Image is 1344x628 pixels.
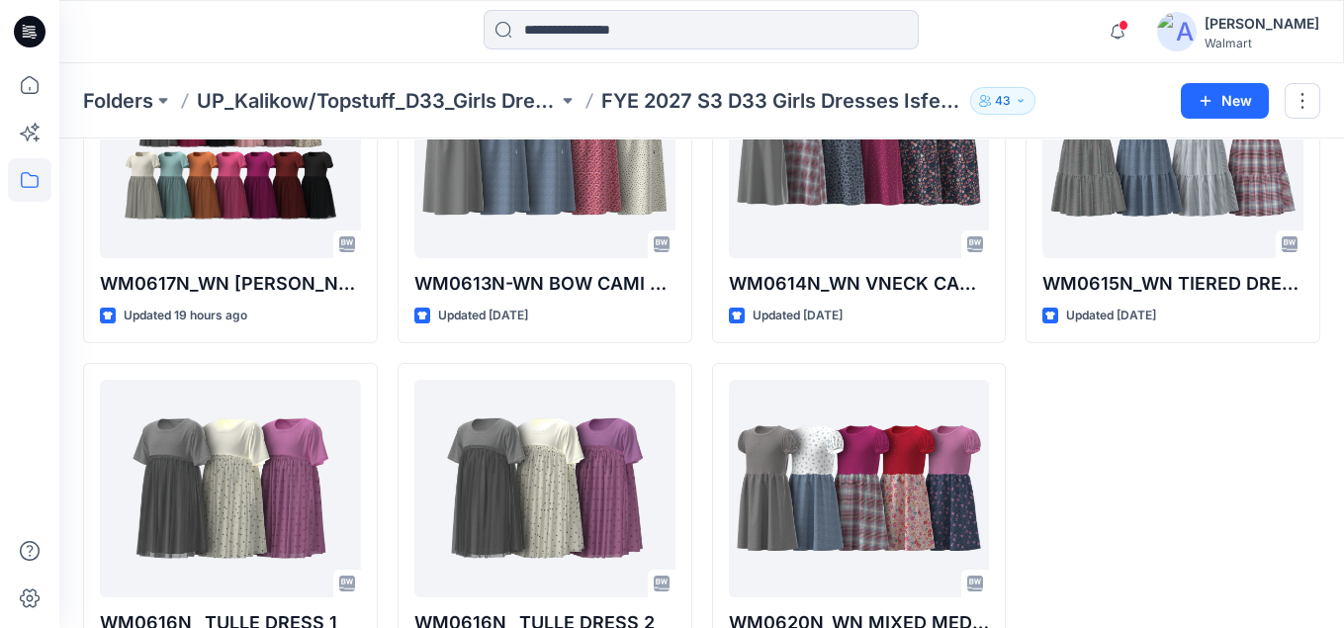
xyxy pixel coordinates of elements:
a: WM0616N_ TULLE DRESS 1 [100,380,361,597]
a: WM0615N_WN TIERED DRESS [1042,41,1303,258]
div: [PERSON_NAME] [1205,12,1319,36]
a: WM0616N_ TULLE DRESS 2 [414,380,675,597]
p: Updated [DATE] [438,306,528,326]
a: WM0614N_WN VNECK CAMI DRESS [729,41,990,258]
img: avatar [1157,12,1197,51]
button: New [1181,83,1269,119]
p: 43 [995,90,1011,112]
a: WM0620N_WN MIXED MEDIA DRESS [729,380,990,597]
a: WM0613N-WN BOW CAMI DRESS [414,41,675,258]
p: Updated [DATE] [753,306,843,326]
div: Walmart [1205,36,1319,50]
p: FYE 2027 S3 D33 Girls Dresses Isfel/Topstuff [601,87,962,115]
p: WM0614N_WN VNECK CAMI DRESS [729,270,990,298]
button: 43 [970,87,1035,115]
p: Updated [DATE] [1066,306,1156,326]
p: WM0615N_WN TIERED DRESS [1042,270,1303,298]
a: Folders [83,87,153,115]
p: WM0613N-WN BOW CAMI DRESS [414,270,675,298]
a: WM0617N_WN SS TUTU DRESS [100,41,361,258]
p: Updated 19 hours ago [124,306,247,326]
p: WM0617N_WN [PERSON_NAME] DRESS [100,270,361,298]
a: UP_Kalikow/Topstuff_D33_Girls Dresses [197,87,558,115]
